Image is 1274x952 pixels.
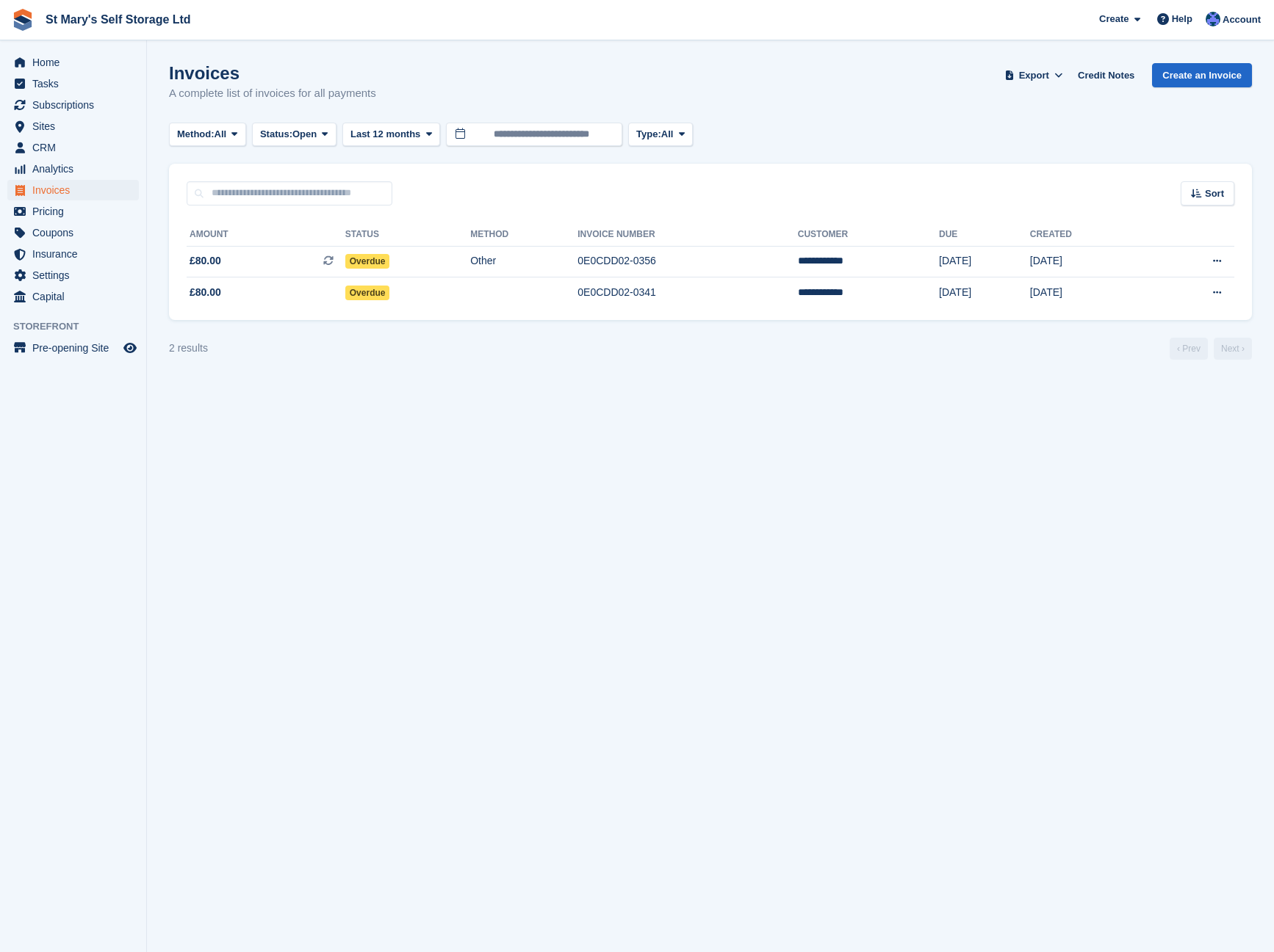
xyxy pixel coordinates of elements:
[7,338,139,358] a: menu
[7,180,139,200] a: menu
[939,246,1030,277] td: [DATE]
[1223,12,1261,27] span: Account
[32,201,120,222] span: Pricing
[350,127,420,142] span: Last 12 months
[342,123,440,147] button: Last 12 months
[32,286,120,307] span: Capital
[190,285,221,300] span: £80.00
[7,265,139,286] a: menu
[169,85,376,102] p: A complete list of invoices for all payments
[1072,63,1140,87] a: Credit Notes
[798,223,939,247] th: Customer
[32,95,120,115] span: Subscriptions
[32,265,120,286] span: Settings
[577,277,797,308] td: 0E0CDD02-0341
[187,223,345,247] th: Amount
[7,73,139,94] a: menu
[628,123,693,147] button: Type: All
[292,127,317,142] span: Open
[169,63,376,83] h1: Invoices
[345,254,390,269] span: Overdue
[40,7,197,32] a: St Mary's Self Storage Ltd
[7,159,139,179] a: menu
[252,123,337,147] button: Status: Open
[1214,338,1252,360] a: Next
[1019,68,1049,83] span: Export
[7,137,139,158] a: menu
[32,180,120,200] span: Invoices
[1030,246,1148,277] td: [DATE]
[939,277,1030,308] td: [DATE]
[345,223,470,247] th: Status
[7,116,139,137] a: menu
[32,159,120,179] span: Analytics
[32,73,120,94] span: Tasks
[13,319,146,334] span: Storefront
[190,253,221,269] span: £80.00
[577,246,797,277] td: 0E0CDD02-0356
[1172,12,1192,26] span: Help
[7,52,139,73] a: menu
[939,223,1030,247] th: Due
[32,52,120,73] span: Home
[215,127,227,142] span: All
[121,339,139,357] a: Preview store
[7,286,139,307] a: menu
[1170,338,1208,360] a: Previous
[1099,12,1129,26] span: Create
[1030,277,1148,308] td: [DATE]
[32,116,120,137] span: Sites
[661,127,674,142] span: All
[1167,338,1255,360] nav: Page
[7,201,139,222] a: menu
[177,127,215,142] span: Method:
[12,9,34,31] img: stora-icon-8386f47178a22dfd0bd8f6a31ec36ba5ce8667c1dd55bd0f319d3a0aa187defe.svg
[169,123,246,147] button: Method: All
[32,222,120,243] span: Coupons
[345,286,390,300] span: Overdue
[32,338,120,358] span: Pre-opening Site
[7,95,139,115] a: menu
[7,222,139,243] a: menu
[1152,63,1252,87] a: Create an Invoice
[1205,186,1224,201] span: Sort
[577,223,797,247] th: Invoice Number
[32,244,120,264] span: Insurance
[169,341,208,356] div: 2 results
[470,246,577,277] td: Other
[7,244,139,264] a: menu
[1030,223,1148,247] th: Created
[32,137,120,158] span: CRM
[470,223,577,247] th: Method
[1206,12,1220,26] img: Matthew Keenan
[260,127,292,142] span: Status:
[636,127,661,142] span: Type:
[1001,63,1066,87] button: Export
